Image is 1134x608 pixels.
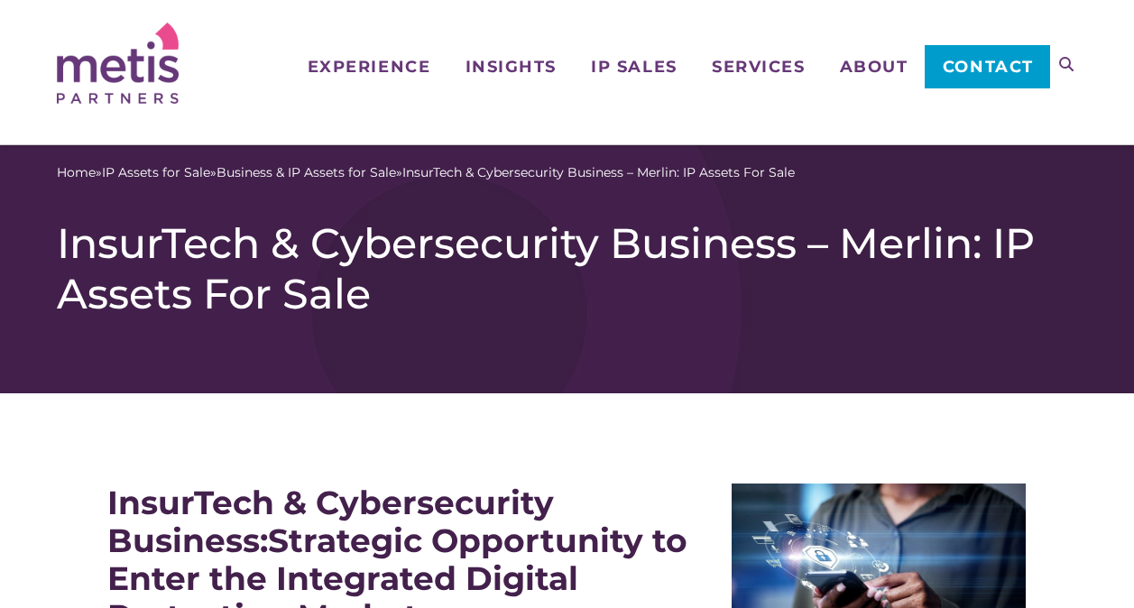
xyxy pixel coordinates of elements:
[925,45,1050,88] a: Contact
[840,59,908,75] span: About
[57,23,179,104] img: Metis Partners
[466,59,557,75] span: Insights
[712,59,805,75] span: Services
[591,59,677,75] span: IP Sales
[308,59,430,75] span: Experience
[402,163,795,182] span: InsurTech & Cybersecurity Business – Merlin: IP Assets For Sale
[943,59,1034,75] span: Contact
[57,163,795,182] span: » » »
[57,163,96,182] a: Home
[217,163,396,182] a: Business & IP Assets for Sale
[102,163,210,182] a: IP Assets for Sale
[107,483,554,560] strong: InsurTech & Cybersecurity Business:
[57,218,1077,319] h1: InsurTech & Cybersecurity Business – Merlin: IP Assets For Sale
